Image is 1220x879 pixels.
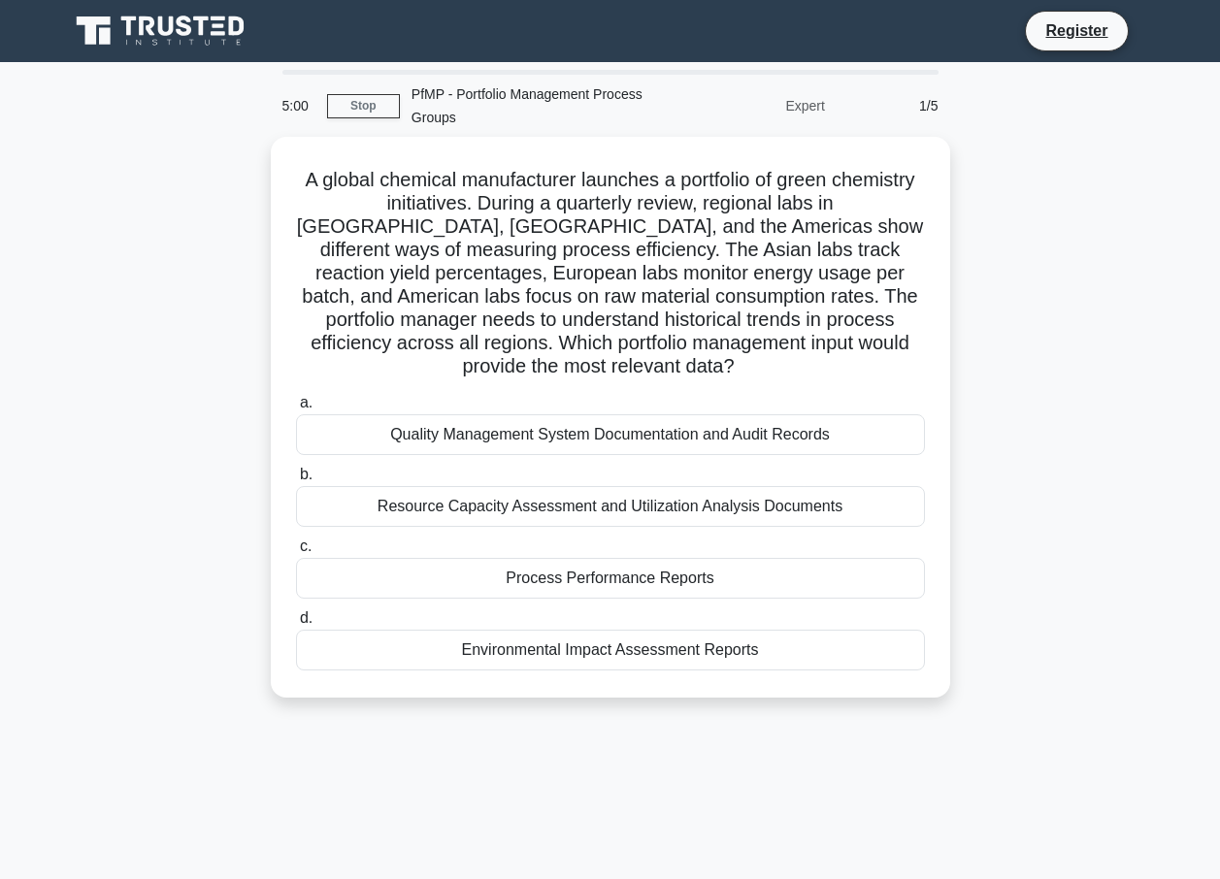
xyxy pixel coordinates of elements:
[667,86,837,125] div: Expert
[837,86,950,125] div: 1/5
[271,86,327,125] div: 5:00
[327,94,400,118] a: Stop
[294,168,927,379] h5: A global chemical manufacturer launches a portfolio of green chemistry initiatives. During a quar...
[300,537,312,554] span: c.
[300,609,313,626] span: d.
[296,558,925,599] div: Process Performance Reports
[296,486,925,527] div: Resource Capacity Assessment and Utilization Analysis Documents
[296,630,925,670] div: Environmental Impact Assessment Reports
[400,75,667,137] div: PfMP - Portfolio Management Process Groups
[296,414,925,455] div: Quality Management System Documentation and Audit Records
[1034,18,1119,43] a: Register
[300,466,313,482] span: b.
[300,394,313,410] span: a.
